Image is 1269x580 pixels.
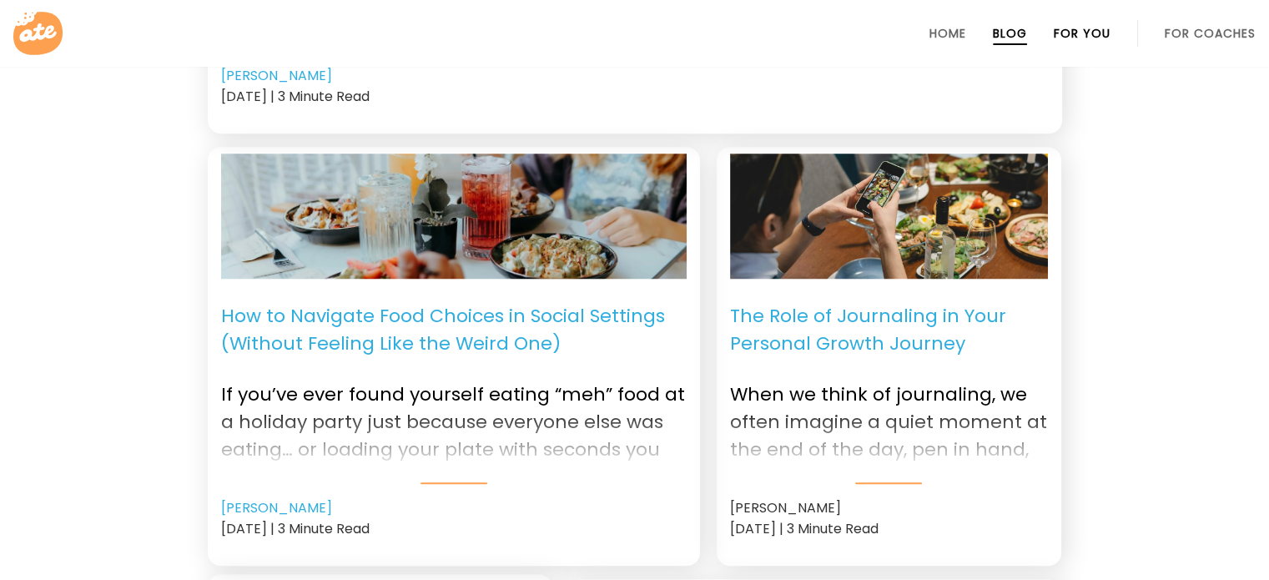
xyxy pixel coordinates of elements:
div: [DATE] | 3 Minute Read [221,86,1049,107]
a: How to Navigate Food Choices in Social Settings (Without Feeling Like the Weird One) If you’ve ev... [221,292,687,484]
a: Home [929,27,966,40]
a: [PERSON_NAME] [221,498,332,518]
img: Social Eating. Image: Pexels - thecactusena ‎ [221,86,687,345]
img: Role of journaling. Image: Pexels - cottonbro studio [730,121,1048,310]
p: How to Navigate Food Choices in Social Settings (Without Feeling Like the Weird One) [221,292,687,367]
a: The Role of Journaling in Your Personal Growth Journey When we think of journaling, we often imag... [730,292,1048,484]
a: Blog [993,27,1027,40]
a: Social Eating. Image: Pexels - thecactusena ‎ [221,154,687,279]
a: [PERSON_NAME] [221,66,332,86]
a: For Coaches [1165,27,1256,40]
div: [PERSON_NAME] [730,497,1048,518]
p: The Role of Journaling in Your Personal Growth Journey [730,292,1048,367]
p: When we think of journaling, we often imagine a quiet moment at the end of the day, pen in hand, ... [730,367,1048,461]
a: For You [1054,27,1110,40]
div: [DATE] | 3 Minute Read [221,518,687,539]
div: [DATE] | 3 Minute Read [730,518,1048,539]
a: Role of journaling. Image: Pexels - cottonbro studio [730,154,1048,279]
p: If you’ve ever found yourself eating “meh” food at a holiday party just because everyone else was... [221,367,687,461]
